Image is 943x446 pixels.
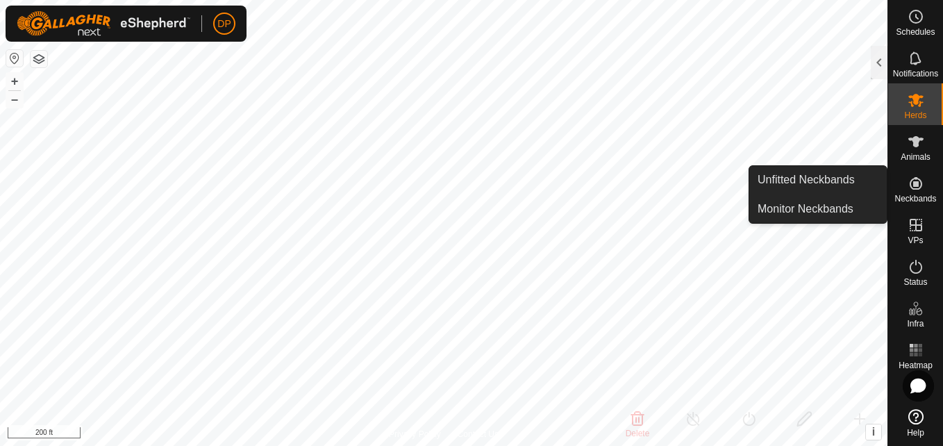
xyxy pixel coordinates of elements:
a: Unfitted Neckbands [749,166,887,194]
span: VPs [908,236,923,245]
span: Monitor Neckbands [758,201,853,217]
span: Help [907,429,924,437]
a: Help [888,404,943,443]
span: Herds [904,111,926,119]
a: Contact Us [458,428,499,440]
button: – [6,91,23,108]
button: Reset Map [6,50,23,67]
button: + [6,73,23,90]
span: Animals [901,153,931,161]
span: Heatmap [899,361,933,370]
a: Monitor Neckbands [749,195,887,223]
span: Schedules [896,28,935,36]
a: Privacy Policy [389,428,441,440]
span: Status [903,278,927,286]
span: Neckbands [894,195,936,203]
button: i [866,424,881,440]
span: i [872,426,875,438]
span: Unfitted Neckbands [758,172,855,188]
span: Infra [907,320,924,328]
span: DP [217,17,231,31]
img: Gallagher Logo [17,11,190,36]
span: Notifications [893,69,938,78]
button: Map Layers [31,51,47,67]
